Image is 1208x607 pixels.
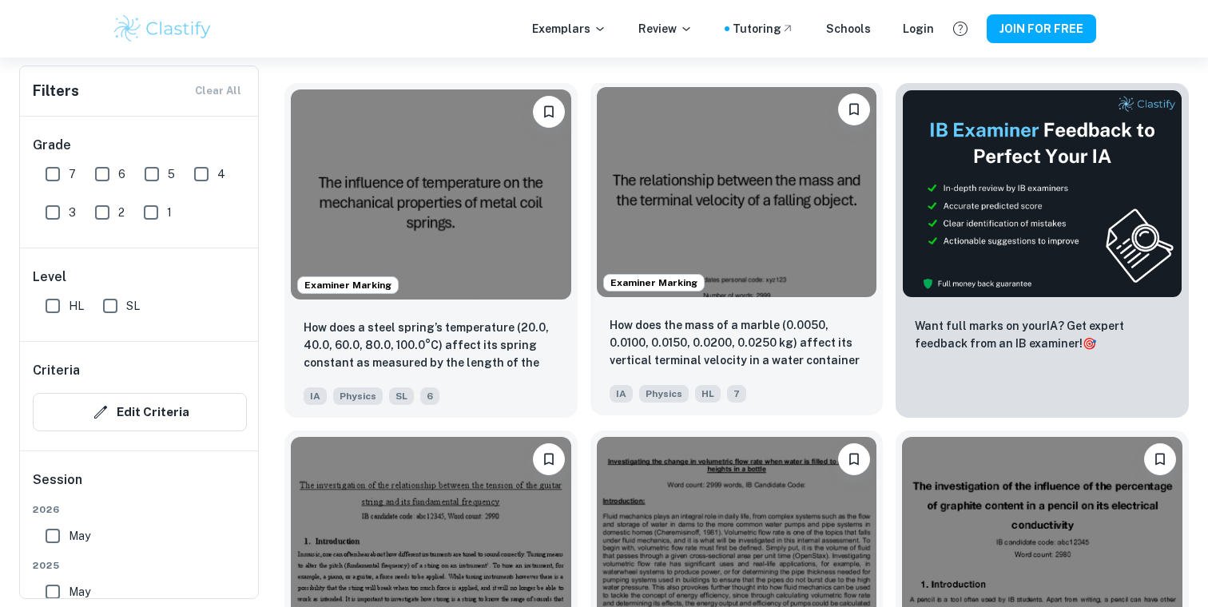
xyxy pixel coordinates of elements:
img: Clastify logo [112,13,213,45]
span: Examiner Marking [604,276,704,290]
span: 1 [167,204,172,221]
p: How does the mass of a marble (0.0050, 0.0100, 0.0150, 0.0200, 0.0250 kg) affect its vertical ter... [610,316,864,371]
span: Examiner Marking [298,278,398,292]
img: Physics IA example thumbnail: How does a steel spring’s temperature (2 [291,89,571,300]
span: 🎯 [1083,337,1096,350]
span: SL [126,297,140,315]
span: HL [695,385,721,403]
a: Schools [826,20,871,38]
span: 2025 [33,558,247,573]
span: 7 [727,385,746,403]
button: Help and Feedback [947,15,974,42]
h6: Level [33,268,247,287]
button: Please log in to bookmark exemplars [533,96,565,128]
button: Please log in to bookmark exemplars [838,443,870,475]
a: ThumbnailWant full marks on yourIA? Get expert feedback from an IB examiner! [896,83,1189,418]
img: Thumbnail [902,89,1182,298]
button: Please log in to bookmark exemplars [1144,443,1176,475]
p: Exemplars [532,20,606,38]
span: 6 [420,387,439,405]
p: Review [638,20,693,38]
a: Tutoring [733,20,794,38]
h6: Session [33,470,247,502]
a: Examiner MarkingPlease log in to bookmark exemplarsHow does a steel spring’s temperature (20.0, 4... [284,83,578,418]
span: SL [389,387,414,405]
span: Physics [639,385,689,403]
h6: Filters [33,80,79,102]
button: Please log in to bookmark exemplars [533,443,565,475]
span: HL [69,297,84,315]
button: Please log in to bookmark exemplars [838,93,870,125]
span: May [69,583,90,601]
span: 2 [118,204,125,221]
h6: Criteria [33,361,80,380]
a: Login [903,20,934,38]
span: 4 [217,165,225,183]
p: How does a steel spring’s temperature (20.0, 40.0, 60.0, 80.0, 100.0°C) affect its spring constan... [304,319,558,373]
span: IA [304,387,327,405]
button: Edit Criteria [33,393,247,431]
span: 6 [118,165,125,183]
span: 3 [69,204,76,221]
span: Physics [333,387,383,405]
span: May [69,527,90,545]
p: Want full marks on your IA ? Get expert feedback from an IB examiner! [915,317,1170,352]
span: IA [610,385,633,403]
img: Physics IA example thumbnail: How does the mass of a marble (0.0050, 0 [597,87,877,297]
span: 5 [168,165,175,183]
button: JOIN FOR FREE [987,14,1096,43]
h6: Grade [33,136,247,155]
a: Examiner MarkingPlease log in to bookmark exemplarsHow does the mass of a marble (0.0050, 0.0100,... [590,83,884,418]
span: 7 [69,165,76,183]
span: 2026 [33,502,247,517]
